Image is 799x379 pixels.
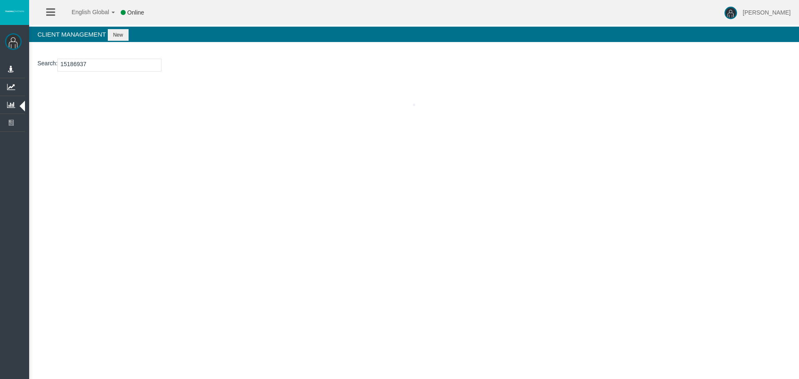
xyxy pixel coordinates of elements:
button: New [108,29,129,41]
span: Client Management [37,31,106,38]
img: logo.svg [4,10,25,13]
span: English Global [61,9,109,15]
img: user-image [725,7,737,19]
p: : [37,59,791,72]
span: Online [127,9,144,16]
label: Search [37,59,56,68]
span: [PERSON_NAME] [743,9,791,16]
